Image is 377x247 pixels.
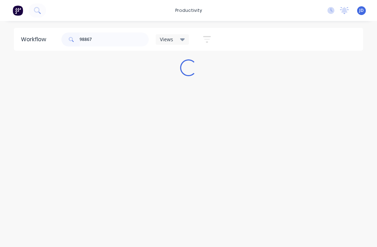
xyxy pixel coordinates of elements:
[172,5,206,16] div: productivity
[359,7,364,14] span: JD
[13,5,23,16] img: Factory
[160,36,173,43] span: Views
[21,35,50,44] div: Workflow
[80,32,149,46] input: Search for orders...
